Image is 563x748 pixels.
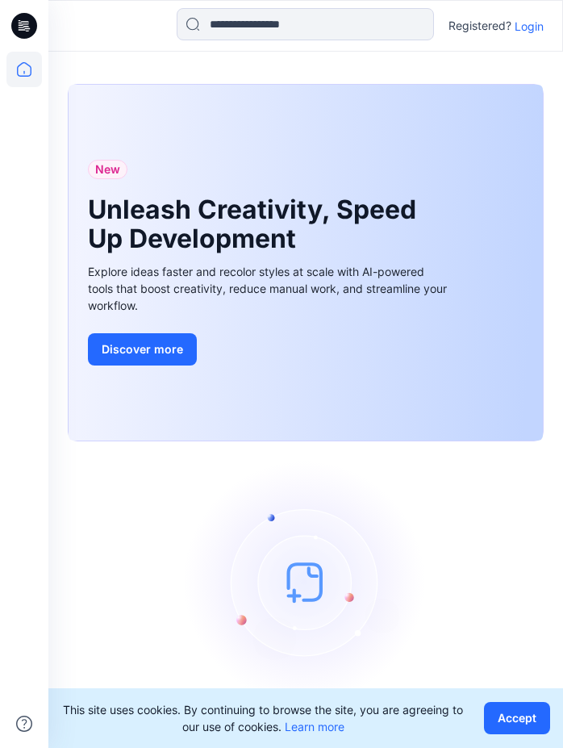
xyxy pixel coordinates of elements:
[88,333,197,366] button: Discover more
[88,263,451,314] div: Explore ideas faster and recolor styles at scale with AI-powered tools that boost creativity, red...
[88,195,427,253] h1: Unleash Creativity, Speed Up Development
[515,18,544,35] p: Login
[95,160,120,179] span: New
[88,333,451,366] a: Discover more
[448,16,511,36] p: Registered?
[185,461,427,703] img: empty-state-image.svg
[285,720,344,733] a: Learn more
[484,702,550,734] button: Accept
[61,701,465,735] p: This site uses cookies. By continuing to browse the site, you are agreeing to our use of cookies.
